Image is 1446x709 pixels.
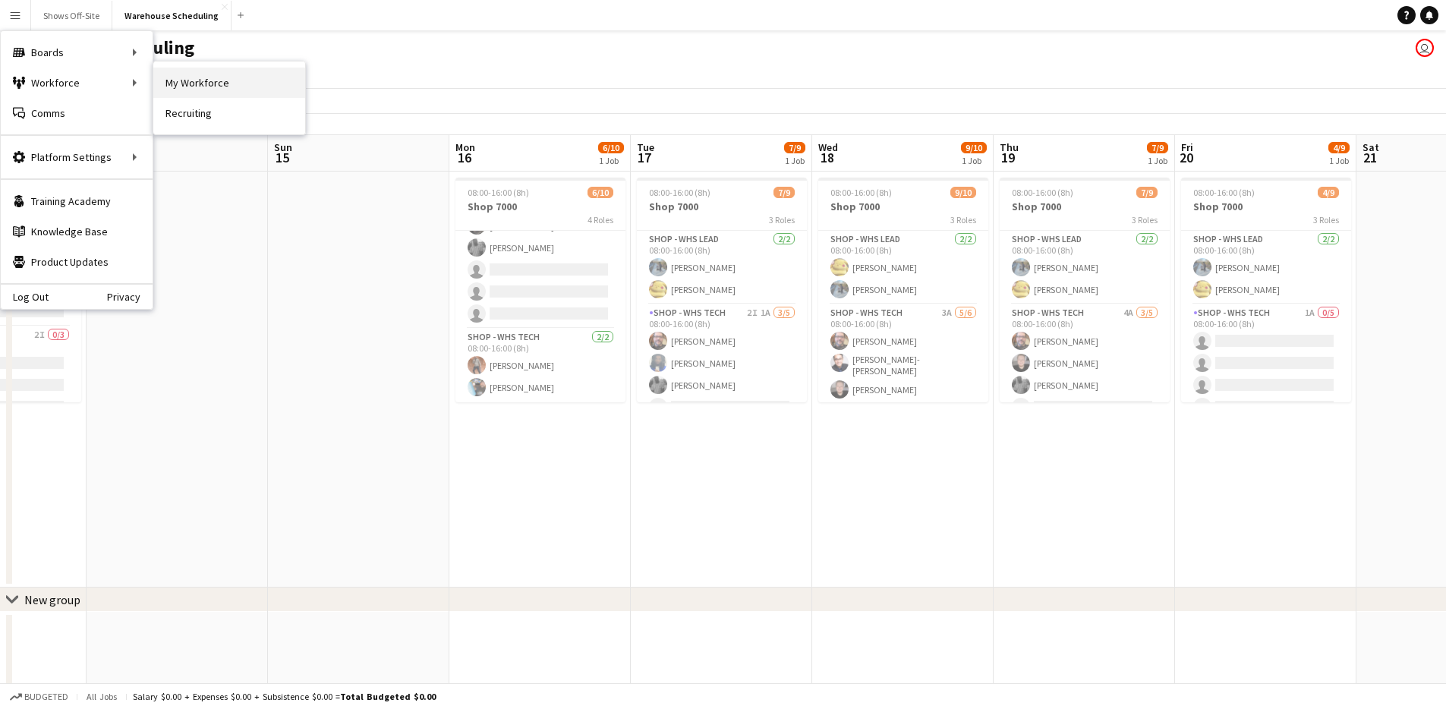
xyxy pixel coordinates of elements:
a: Log Out [1,291,49,303]
a: My Workforce [153,68,305,98]
span: 6/10 [588,187,613,198]
a: Comms [1,98,153,128]
a: Recruiting [153,98,305,128]
span: 9/10 [950,187,976,198]
span: Tue [637,140,654,154]
div: Workforce [1,68,153,98]
button: Warehouse Scheduling [112,1,232,30]
span: 4 Roles [588,214,613,225]
span: 4/9 [1328,142,1350,153]
span: 9/10 [961,142,987,153]
span: 3 Roles [950,214,976,225]
span: Thu [1000,140,1019,154]
span: 4/9 [1318,187,1339,198]
span: 3 Roles [1313,214,1339,225]
span: 15 [272,149,292,166]
app-card-role: Shop - WHS Lead2/208:00-16:00 (8h)[PERSON_NAME][PERSON_NAME] [818,231,988,304]
app-card-role: Shop - WHS Lead2/208:00-16:00 (8h)[PERSON_NAME][PERSON_NAME] [1181,231,1351,304]
app-job-card: 08:00-16:00 (8h)9/10Shop 70003 RolesShop - WHS Lead2/208:00-16:00 (8h)[PERSON_NAME][PERSON_NAME]S... [818,178,988,402]
span: 7/9 [784,142,805,153]
a: Knowledge Base [1,216,153,247]
h3: Shop 7000 [637,200,807,213]
span: Mon [455,140,475,154]
span: All jobs [83,691,120,702]
app-card-role: Shop - WHS Lead2/208:00-16:00 (8h)[PERSON_NAME][PERSON_NAME] [1000,231,1170,304]
span: Wed [818,140,838,154]
app-card-role: Shop - WHS Tech3A2/508:00-16:00 (8h)[PERSON_NAME][PERSON_NAME] [455,189,625,329]
h3: Shop 7000 [818,200,988,213]
app-card-role: Shop - WHS Tech1A0/508:00-16:00 (8h) [1181,304,1351,444]
span: 16 [453,149,475,166]
app-card-role: Shop - WHS Tech2/208:00-16:00 (8h)[PERSON_NAME][PERSON_NAME] [455,329,625,402]
span: 7/9 [1147,142,1168,153]
div: 1 Job [785,155,805,166]
span: 18 [816,149,838,166]
div: 1 Job [599,155,623,166]
h3: Shop 7000 [1181,200,1351,213]
app-job-card: 08:00-16:00 (8h)7/9Shop 70003 RolesShop - WHS Lead2/208:00-16:00 (8h)[PERSON_NAME][PERSON_NAME]Sh... [1000,178,1170,402]
app-user-avatar: Sara Hobbs [1416,39,1434,57]
div: 1 Job [962,155,986,166]
app-card-role: Shop - WHS Tech4A3/508:00-16:00 (8h)[PERSON_NAME][PERSON_NAME][PERSON_NAME] [1000,304,1170,444]
span: Fri [1181,140,1193,154]
app-card-role: Shop - WHS Tech3A5/608:00-16:00 (8h)[PERSON_NAME][PERSON_NAME]-[PERSON_NAME][PERSON_NAME] [818,304,988,471]
a: Privacy [107,291,153,303]
span: 6/10 [598,142,624,153]
a: Product Updates [1,247,153,277]
div: 1 Job [1329,155,1349,166]
span: 08:00-16:00 (8h) [1193,187,1255,198]
div: Salary $0.00 + Expenses $0.00 + Subsistence $0.00 = [133,691,436,702]
span: 7/9 [773,187,795,198]
app-job-card: 08:00-16:00 (8h)7/9Shop 70003 RolesShop - WHS Lead2/208:00-16:00 (8h)[PERSON_NAME][PERSON_NAME]Sh... [637,178,807,402]
span: 08:00-16:00 (8h) [649,187,710,198]
span: Sun [274,140,292,154]
h3: Shop 7000 [1000,200,1170,213]
span: 08:00-16:00 (8h) [1012,187,1073,198]
span: 3 Roles [1132,214,1158,225]
div: New group [24,592,80,607]
app-card-role: Shop - WHS Tech2I1A3/508:00-16:00 (8h)[PERSON_NAME][PERSON_NAME][PERSON_NAME] [637,304,807,444]
span: 17 [635,149,654,166]
span: 08:00-16:00 (8h) [830,187,892,198]
span: 3 Roles [769,214,795,225]
span: 20 [1179,149,1193,166]
app-job-card: 08:00-16:00 (8h)4/9Shop 70003 RolesShop - WHS Lead2/208:00-16:00 (8h)[PERSON_NAME][PERSON_NAME]Sh... [1181,178,1351,402]
span: Sat [1363,140,1379,154]
span: Budgeted [24,692,68,702]
span: 19 [997,149,1019,166]
app-card-role: Shop - WHS Lead2/208:00-16:00 (8h)[PERSON_NAME][PERSON_NAME] [637,231,807,304]
span: 08:00-16:00 (8h) [468,187,529,198]
div: Boards [1,37,153,68]
span: 7/9 [1136,187,1158,198]
app-job-card: 08:00-16:00 (8h)6/10Shop 70004 Roles[PERSON_NAME]Shop - WHS Tech3A2/508:00-16:00 (8h)[PERSON_NAME... [455,178,625,402]
button: Shows Off-Site [31,1,112,30]
span: 21 [1360,149,1379,166]
button: Budgeted [8,689,71,705]
div: 1 Job [1148,155,1167,166]
div: Platform Settings [1,142,153,172]
span: Total Budgeted $0.00 [340,691,436,702]
h3: Shop 7000 [455,200,625,213]
a: Training Academy [1,186,153,216]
